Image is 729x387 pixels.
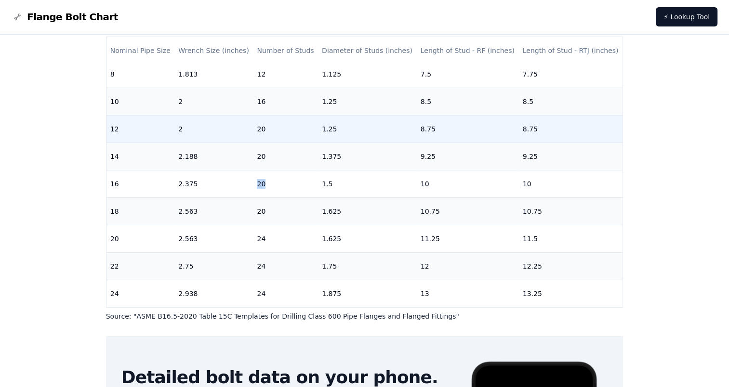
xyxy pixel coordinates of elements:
td: 20 [253,170,318,197]
td: 11.5 [519,225,623,252]
th: Length of Stud - RTJ (inches) [519,37,623,64]
td: 24 [253,280,318,307]
td: 2 [174,88,253,115]
td: 2.75 [174,252,253,280]
td: 24 [253,225,318,252]
td: 18 [106,197,175,225]
td: 10 [519,170,623,197]
td: 12.25 [519,252,623,280]
td: 24 [253,252,318,280]
td: 12 [253,60,318,88]
td: 2 [174,115,253,142]
td: 7.5 [417,60,519,88]
td: 8.75 [417,115,519,142]
td: 1.625 [318,197,417,225]
a: Flange Bolt Chart LogoFlange Bolt Chart [12,10,118,24]
td: 8.5 [417,88,519,115]
td: 2.188 [174,142,253,170]
td: 13 [417,280,519,307]
th: Wrench Size (inches) [174,37,253,64]
td: 1.25 [318,115,417,142]
td: 20 [253,142,318,170]
td: 16 [253,88,318,115]
td: 10.75 [519,197,623,225]
td: 14 [106,142,175,170]
h2: Detailed bolt data on your phone. [121,368,453,387]
th: Length of Stud - RF (inches) [417,37,519,64]
td: 16 [106,170,175,197]
td: 13.25 [519,280,623,307]
td: 7.75 [519,60,623,88]
td: 2.375 [174,170,253,197]
td: 12 [417,252,519,280]
td: 1.125 [318,60,417,88]
th: Nominal Pipe Size [106,37,175,64]
span: Flange Bolt Chart [27,10,118,24]
td: 10.75 [417,197,519,225]
p: Source: " ASME B16.5-2020 Table 15C Templates for Drilling Class 600 Pipe Flanges and Flanged Fit... [106,311,623,321]
td: 20 [253,197,318,225]
td: 1.25 [318,88,417,115]
td: 1.875 [318,280,417,307]
td: 2.563 [174,225,253,252]
td: 9.25 [519,142,623,170]
td: 8.5 [519,88,623,115]
td: 1.5 [318,170,417,197]
td: 2.938 [174,280,253,307]
td: 11.25 [417,225,519,252]
td: 22 [106,252,175,280]
td: 20 [106,225,175,252]
th: Number of Studs [253,37,318,64]
a: ⚡ Lookup Tool [656,7,717,26]
td: 20 [253,115,318,142]
td: 1.375 [318,142,417,170]
td: 12 [106,115,175,142]
td: 2.563 [174,197,253,225]
th: Diameter of Studs (inches) [318,37,417,64]
td: 8.75 [519,115,623,142]
td: 24 [106,280,175,307]
td: 1.75 [318,252,417,280]
img: Flange Bolt Chart Logo [12,11,23,23]
td: 8 [106,60,175,88]
td: 1.625 [318,225,417,252]
td: 9.25 [417,142,519,170]
td: 1.813 [174,60,253,88]
td: 10 [417,170,519,197]
td: 10 [106,88,175,115]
